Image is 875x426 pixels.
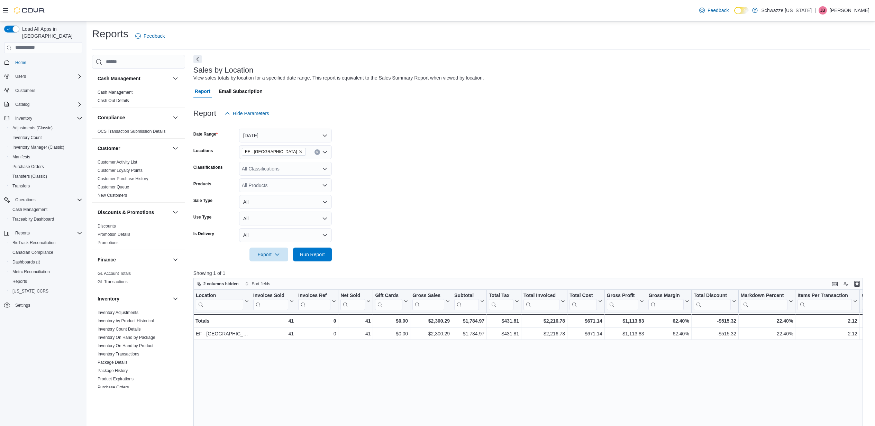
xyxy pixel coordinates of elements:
button: Finance [98,256,170,263]
a: Feedback [133,29,167,43]
button: Keyboard shortcuts [831,280,839,288]
button: Hide Parameters [222,106,272,120]
span: Reports [12,279,27,284]
span: Inventory [12,114,82,122]
span: Manifests [12,154,30,160]
button: Inventory [12,114,35,122]
button: Inventory [171,295,180,303]
label: Use Type [193,214,211,220]
button: Gross Profit [607,292,644,310]
div: $2,300.29 [412,330,450,338]
span: Purchase Orders [12,164,44,169]
a: Manifests [10,153,33,161]
button: Users [1,72,85,81]
div: 41 [253,330,294,338]
a: Product Expirations [98,377,134,381]
span: Users [15,74,26,79]
div: Total Invoiced [523,292,559,310]
button: Run Report [293,248,332,261]
a: Purchase Orders [98,385,129,390]
button: Inventory Count [7,133,85,142]
label: Sale Type [193,198,212,203]
button: Cash Management [98,75,170,82]
a: Purchase Orders [10,163,47,171]
div: Invoices Ref [298,292,330,310]
button: Inventory [98,295,170,302]
a: Cash Management [10,205,50,214]
div: 41 [340,317,371,325]
button: Home [1,57,85,67]
button: Invoices Sold [253,292,294,310]
div: 2.12 [797,317,857,325]
span: BioTrack Reconciliation [10,239,82,247]
div: Location [196,292,243,310]
div: $1,113.83 [607,317,644,325]
span: Cash Out Details [98,98,129,103]
button: Transfers [7,181,85,191]
span: Inventory [15,115,32,121]
button: Discounts & Promotions [171,208,180,216]
button: Operations [1,195,85,205]
button: Cash Management [171,74,180,83]
span: GL Account Totals [98,271,131,276]
span: Inventory Manager (Classic) [12,145,64,150]
button: [DATE] [239,129,332,142]
button: Enter fullscreen [853,280,861,288]
span: Discounts [98,223,116,229]
button: Gross Margin [648,292,689,310]
div: $1,784.97 [454,317,484,325]
a: Customer Loyalty Points [98,168,143,173]
button: Subtotal [454,292,484,310]
button: Remove EF - South Boulder from selection in this group [299,150,303,154]
div: $1,113.83 [607,330,644,338]
span: Customer Activity List [98,159,137,165]
button: Export [249,248,288,261]
button: Operations [12,196,38,204]
div: $431.81 [489,330,519,338]
span: Adjustments (Classic) [12,125,53,131]
span: Customers [15,88,35,93]
button: All [239,195,332,209]
a: Transfers [10,182,33,190]
button: Total Invoiced [523,292,565,310]
a: BioTrack Reconciliation [10,239,58,247]
span: Operations [12,196,82,204]
div: $0.00 [375,330,408,338]
span: Inventory by Product Historical [98,318,154,324]
button: Customer [98,145,170,152]
button: Display options [842,280,850,288]
div: 0 [298,317,336,325]
div: Totals [195,317,249,325]
h3: Finance [98,256,116,263]
span: Metrc Reconciliation [10,268,82,276]
button: Inventory Manager (Classic) [7,142,85,152]
a: Reports [10,277,30,286]
a: Inventory Transactions [98,352,139,356]
a: Transfers (Classic) [10,172,50,180]
span: Reports [12,229,82,237]
h3: Compliance [98,114,125,121]
span: Cash Management [98,90,133,95]
button: Items Per Transaction [797,292,857,310]
span: Transfers (Classic) [10,172,82,180]
div: Total Cost [569,292,596,310]
label: Is Delivery [193,231,214,237]
a: Promotions [98,240,119,245]
span: EF - South Boulder [242,148,306,156]
p: [PERSON_NAME] [830,6,869,15]
button: Settings [1,300,85,310]
button: Reports [12,229,33,237]
span: Load All Apps in [GEOGRAPHIC_DATA] [19,26,82,39]
a: Home [12,58,29,67]
div: View sales totals by location for a specified date range. This report is equivalent to the Sales ... [193,74,484,82]
span: Transfers [12,183,30,189]
button: Open list of options [322,183,328,188]
button: Catalog [12,100,32,109]
span: Report [195,84,210,98]
a: Inventory Count Details [98,327,141,332]
div: Gross Sales [412,292,444,299]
